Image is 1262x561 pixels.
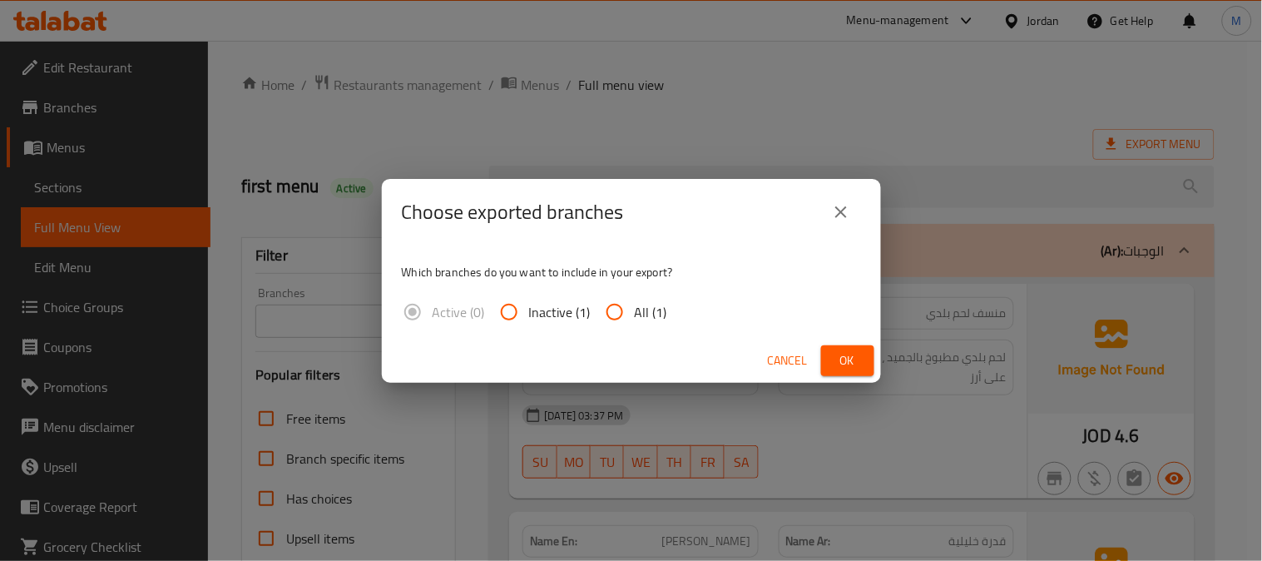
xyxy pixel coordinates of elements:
span: Ok [834,350,861,371]
span: Active (0) [433,302,485,322]
h2: Choose exported branches [402,199,624,226]
span: Cancel [768,350,808,371]
button: close [821,192,861,232]
span: All (1) [635,302,667,322]
span: Inactive (1) [529,302,591,322]
button: Ok [821,345,874,376]
p: Which branches do you want to include in your export? [402,264,861,280]
button: Cancel [761,345,814,376]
